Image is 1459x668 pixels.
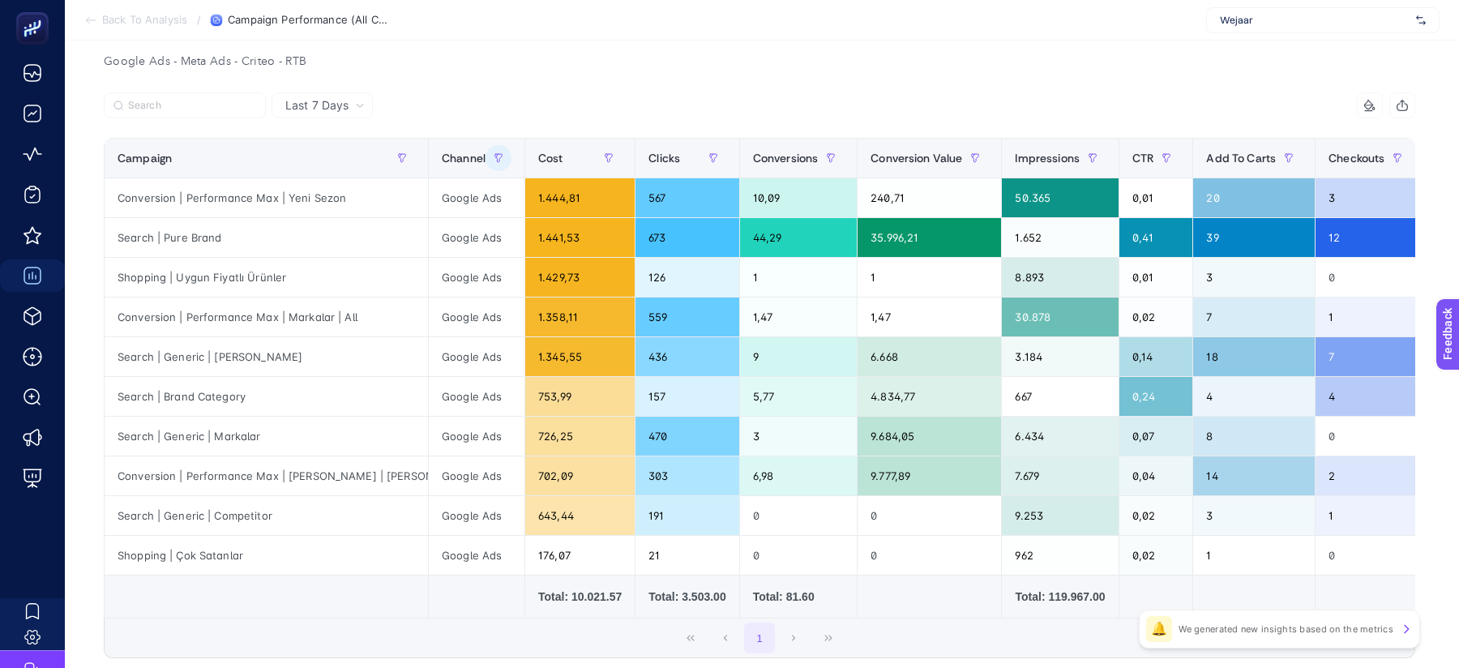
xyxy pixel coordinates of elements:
[1193,178,1315,217] div: 20
[1316,536,1423,575] div: 0
[1193,536,1315,575] div: 1
[744,623,775,653] button: 1
[1193,377,1315,416] div: 4
[1193,496,1315,535] div: 3
[525,417,635,456] div: 726,25
[429,377,524,416] div: Google Ads
[1119,536,1192,575] div: 0,02
[648,152,680,165] span: Clicks
[105,178,428,217] div: Conversion | Performance Max | Yeni Sezon
[538,589,622,605] div: Total: 10.021.57
[740,496,858,535] div: 0
[1193,298,1315,336] div: 7
[635,456,738,495] div: 303
[1002,178,1119,217] div: 50.365
[118,152,172,165] span: Campaign
[858,417,1001,456] div: 9.684,05
[105,298,428,336] div: Conversion | Performance Max | Markalar | All
[525,456,635,495] div: 702,09
[105,218,428,257] div: Search | Pure Brand
[285,97,349,113] span: Last 7 Days
[1193,258,1315,297] div: 3
[740,337,858,376] div: 9
[635,377,738,416] div: 157
[635,536,738,575] div: 21
[1015,589,1106,605] div: Total: 119.967.00
[1002,377,1119,416] div: 667
[1193,417,1315,456] div: 8
[871,152,962,165] span: Conversion Value
[1416,12,1426,28] img: svg%3e
[740,377,858,416] div: 5,77
[740,258,858,297] div: 1
[525,218,635,257] div: 1.441,53
[635,337,738,376] div: 436
[102,14,187,27] span: Back To Analysis
[753,152,819,165] span: Conversions
[429,258,524,297] div: Google Ads
[1316,178,1423,217] div: 3
[429,178,524,217] div: Google Ads
[1002,456,1119,495] div: 7.679
[635,218,738,257] div: 673
[525,496,635,535] div: 643,44
[429,456,524,495] div: Google Ads
[429,298,524,336] div: Google Ads
[858,456,1001,495] div: 9.777,89
[10,5,62,18] span: Feedback
[858,377,1001,416] div: 4.834,77
[635,258,738,297] div: 126
[1002,337,1119,376] div: 3.184
[1193,337,1315,376] div: 18
[538,152,563,165] span: Cost
[429,496,524,535] div: Google Ads
[1316,298,1423,336] div: 1
[1146,616,1172,642] div: 🔔
[1316,258,1423,297] div: 0
[1119,417,1192,456] div: 0,07
[1193,218,1315,257] div: 39
[105,456,428,495] div: Conversion | Performance Max | [PERSON_NAME] | [PERSON_NAME]
[858,337,1001,376] div: 6.668
[228,14,390,27] span: Campaign Performance (All Channel)
[753,589,845,605] div: Total: 81.60
[1316,496,1423,535] div: 1
[858,178,1001,217] div: 240,71
[1002,258,1119,297] div: 8.893
[858,496,1001,535] div: 0
[1015,152,1080,165] span: Impressions
[858,218,1001,257] div: 35.996,21
[1220,14,1410,27] span: Wejaar
[525,178,635,217] div: 1.444,81
[525,536,635,575] div: 176,07
[1119,218,1192,257] div: 0,41
[429,337,524,376] div: Google Ads
[1119,337,1192,376] div: 0,14
[105,417,428,456] div: Search | Generic | Markalar
[442,152,486,165] span: Channel
[1119,298,1192,336] div: 0,02
[1002,496,1119,535] div: 9.253
[105,258,428,297] div: Shopping | Uygun Fiyatlı Ürünler
[740,456,858,495] div: 6,98
[1119,496,1192,535] div: 0,02
[105,536,428,575] div: Shopping | Çok Satanlar
[525,377,635,416] div: 753,99
[105,377,428,416] div: Search | Brand Category
[635,298,738,336] div: 559
[91,50,1428,73] div: Google Ads - Meta Ads - Criteo - RTB
[1329,152,1384,165] span: Checkouts
[740,417,858,456] div: 3
[1316,456,1423,495] div: 2
[1316,218,1423,257] div: 12
[105,496,428,535] div: Search | Generic | Competitor
[858,258,1001,297] div: 1
[1119,377,1192,416] div: 0,24
[525,298,635,336] div: 1.358,11
[1179,623,1393,636] p: We generated new insights based on the metrics
[740,536,858,575] div: 0
[1002,417,1119,456] div: 6.434
[1002,218,1119,257] div: 1.652
[635,417,738,456] div: 470
[105,337,428,376] div: Search | Generic | [PERSON_NAME]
